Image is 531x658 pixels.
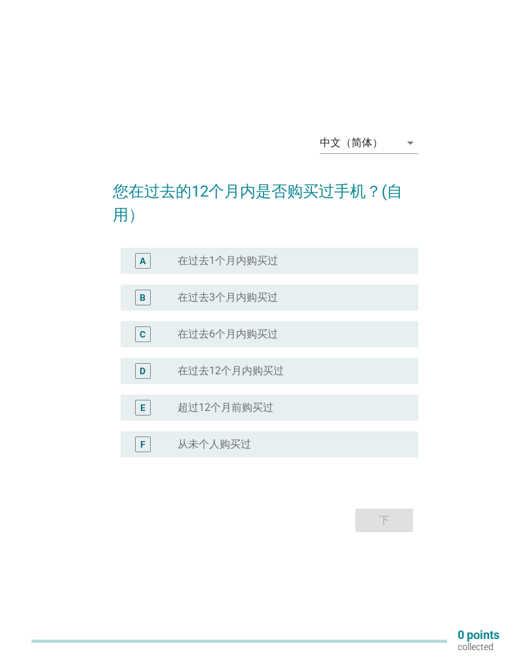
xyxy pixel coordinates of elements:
[458,629,500,641] p: 0 points
[113,166,418,227] h2: 您在过去的12个月内是否购买过手机？(自用）
[140,328,146,341] div: C
[178,364,284,377] label: 在过去12个月内购买过
[140,364,146,378] div: D
[320,137,383,149] div: 中文（简体）
[178,438,251,451] label: 从未个人购买过
[140,438,146,452] div: F
[140,401,146,415] div: E
[140,291,146,305] div: B
[178,328,278,341] label: 在过去6个月内购买过
[178,401,273,414] label: 超过12个月前购买过
[178,291,278,304] label: 在过去3个月内购买过
[178,254,278,267] label: 在过去1个月内购买过
[403,135,418,151] i: arrow_drop_down
[140,254,146,268] div: A
[458,641,500,653] p: collected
